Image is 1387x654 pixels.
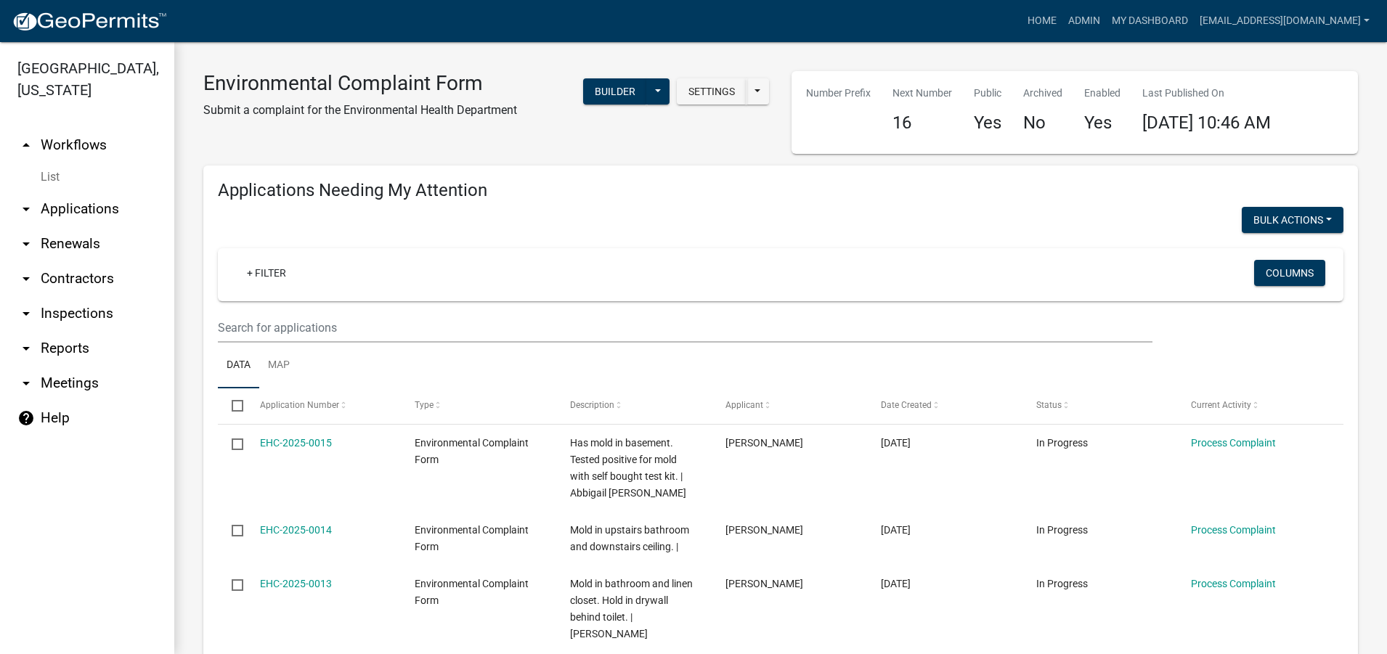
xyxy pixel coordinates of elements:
span: 08/07/2025 [881,578,911,589]
input: Search for applications [218,313,1152,343]
i: arrow_drop_down [17,270,35,287]
span: Application Number [260,400,339,410]
datatable-header-cell: Applicant [712,388,867,423]
i: arrow_drop_down [17,340,35,357]
i: arrow_drop_down [17,235,35,253]
datatable-header-cell: Description [556,388,712,423]
i: arrow_drop_down [17,305,35,322]
a: Process Complaint [1191,437,1276,449]
a: Home [1022,7,1062,35]
p: Enabled [1084,86,1120,101]
span: Mold in bathroom and linen closet. Hold in drywall behind toilet. | Kevin Campbell [570,578,693,639]
span: Current Activity [1191,400,1251,410]
span: Status [1036,400,1062,410]
h4: No [1023,113,1062,134]
span: 08/11/2025 [881,437,911,449]
span: Yen Dang [725,578,803,589]
datatable-header-cell: Status [1022,388,1177,423]
i: help [17,409,35,427]
span: In Progress [1036,437,1088,449]
span: Yen Dang [725,437,803,449]
span: Environmental Complaint Form [415,578,529,606]
datatable-header-cell: Type [401,388,556,423]
a: Data [218,343,259,389]
a: + Filter [235,260,298,286]
button: Bulk Actions [1242,207,1343,233]
span: Applicant [725,400,763,410]
p: Public [974,86,1001,101]
h3: Environmental Complaint Form [203,71,517,96]
datatable-header-cell: Date Created [867,388,1022,423]
span: In Progress [1036,578,1088,589]
button: Columns [1254,260,1325,286]
h4: Yes [974,113,1001,134]
span: Date Created [881,400,932,410]
span: Environmental Complaint Form [415,437,529,465]
datatable-header-cell: Select [218,388,245,423]
a: EHC-2025-0013 [260,578,332,589]
p: Next Number [892,86,952,101]
button: Settings [677,78,747,105]
button: Builder [583,78,647,105]
a: Process Complaint [1191,524,1276,536]
i: arrow_drop_down [17,375,35,392]
span: Environmental Complaint Form [415,524,529,552]
a: EHC-2025-0014 [260,524,332,536]
a: My Dashboard [1106,7,1194,35]
a: [EMAIL_ADDRESS][DOMAIN_NAME] [1194,7,1375,35]
a: Admin [1062,7,1106,35]
span: Mold in upstairs bathroom and downstairs ceiling. | [570,524,689,552]
span: [DATE] 10:46 AM [1142,113,1271,133]
h4: Yes [1084,113,1120,134]
p: Submit a complaint for the Environmental Health Department [203,102,517,119]
span: Description [570,400,614,410]
datatable-header-cell: Application Number [245,388,401,423]
i: arrow_drop_up [17,136,35,154]
i: arrow_drop_down [17,200,35,218]
span: Type [415,400,434,410]
span: In Progress [1036,524,1088,536]
h4: Applications Needing My Attention [218,180,1343,201]
datatable-header-cell: Current Activity [1177,388,1333,423]
p: Archived [1023,86,1062,101]
a: Process Complaint [1191,578,1276,589]
p: Number Prefix [806,86,871,101]
a: EHC-2025-0015 [260,437,332,449]
a: Map [259,343,298,389]
span: Has mold in basement. Tested positive for mold with self bought test kit. | Abbigail Fettehoff [570,437,686,498]
p: Last Published On [1142,86,1271,101]
span: 08/07/2025 [881,524,911,536]
span: Yen Dang [725,524,803,536]
h4: 16 [892,113,952,134]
